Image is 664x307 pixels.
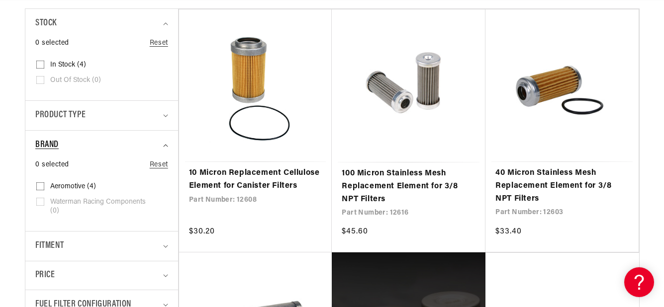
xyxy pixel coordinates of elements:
span: 0 selected [35,159,69,170]
summary: Fitment (0 selected) [35,231,168,261]
span: Price [35,269,55,282]
span: In stock (4) [50,61,86,70]
span: Brand [35,138,59,153]
span: Aeromotive (4) [50,182,96,191]
span: Product type [35,108,86,123]
span: Stock [35,16,57,31]
summary: Brand (0 selected) [35,131,168,160]
a: Reset [150,159,168,170]
a: 100 Micron Stainless Mesh Replacement Element for 3/8 NPT Filters [342,167,475,206]
a: 40 Micron Stainless Mesh Replacement Element for 3/8 NPT Filters [495,167,629,205]
summary: Price [35,261,168,290]
a: 10 Micron Replacement Cellulose Element for Canister Filters [189,167,322,192]
summary: Product type (0 selected) [35,101,168,130]
span: Out of stock (0) [50,76,101,85]
span: 0 selected [35,38,69,49]
span: Fitment [35,239,64,253]
summary: Stock (0 selected) [35,9,168,38]
span: Waterman Racing Components (0) [50,198,151,216]
a: Reset [150,38,168,49]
